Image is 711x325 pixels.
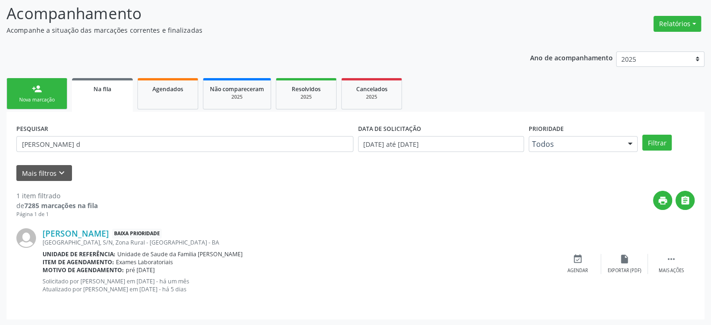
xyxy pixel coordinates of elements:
[43,228,109,238] a: [PERSON_NAME]
[43,250,115,258] b: Unidade de referência:
[43,277,554,293] p: Solicitado por [PERSON_NAME] em [DATE] - há um mês Atualizado por [PERSON_NAME] em [DATE] - há 5 ...
[112,229,162,238] span: Baixa Prioridade
[14,96,60,103] div: Nova marcação
[358,122,421,136] label: DATA DE SOLICITAÇÃO
[16,210,98,218] div: Página 1 de 1
[654,16,701,32] button: Relatórios
[567,267,588,274] div: Agendar
[358,136,524,152] input: Selecione um intervalo
[16,201,98,210] div: de
[619,254,630,264] i: insert_drive_file
[32,84,42,94] div: person_add
[348,94,395,101] div: 2025
[24,201,98,210] strong: 7285 marcações na fila
[7,25,495,35] p: Acompanhe a situação das marcações correntes e finalizadas
[117,250,243,258] span: Unidade de Saude da Familia [PERSON_NAME]
[642,135,672,151] button: Filtrar
[658,195,668,206] i: print
[126,266,155,274] span: pré [DATE]
[93,85,111,93] span: Na fila
[43,238,554,246] div: [GEOGRAPHIC_DATA], S/N, Zona Rural - [GEOGRAPHIC_DATA] - BA
[608,267,641,274] div: Exportar (PDF)
[573,254,583,264] i: event_available
[532,139,619,149] span: Todos
[659,267,684,274] div: Mais ações
[116,258,173,266] span: Exames Laboratoriais
[16,228,36,248] img: img
[675,191,695,210] button: 
[356,85,388,93] span: Cancelados
[653,191,672,210] button: print
[529,122,564,136] label: Prioridade
[43,266,124,274] b: Motivo de agendamento:
[283,94,330,101] div: 2025
[292,85,321,93] span: Resolvidos
[210,94,264,101] div: 2025
[43,258,114,266] b: Item de agendamento:
[530,51,613,63] p: Ano de acompanhamento
[680,195,690,206] i: 
[7,2,495,25] p: Acompanhamento
[57,168,67,178] i: keyboard_arrow_down
[210,85,264,93] span: Não compareceram
[16,122,48,136] label: PESQUISAR
[16,191,98,201] div: 1 item filtrado
[152,85,183,93] span: Agendados
[16,165,72,181] button: Mais filtroskeyboard_arrow_down
[666,254,676,264] i: 
[16,136,353,152] input: Nome, CNS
